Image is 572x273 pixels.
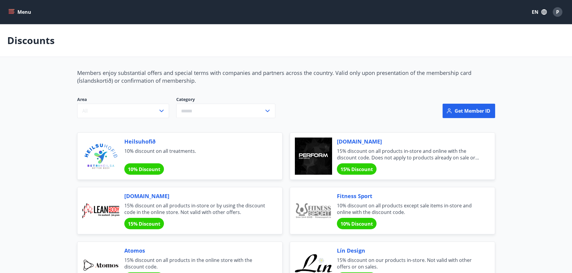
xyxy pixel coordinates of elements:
[7,34,55,47] p: Discounts
[124,192,268,200] span: [DOMAIN_NAME]
[443,104,495,118] button: Get member ID
[77,104,169,118] button: All
[176,96,275,102] label: Category
[77,96,169,104] span: Area
[340,166,373,173] span: 15% Discount
[337,192,480,200] span: Fitness Sport
[529,7,549,17] button: EN
[124,138,268,145] span: Heilsuhofið
[128,166,160,173] span: 10% Discount
[337,148,480,161] span: 15% discount on all products in-store and online with the discount code. Does not apply to produc...
[124,257,268,270] span: 15% discount on all products in the online store with the discount code.
[82,108,88,114] span: All
[337,138,480,145] span: [DOMAIN_NAME]
[7,7,34,17] button: menu
[124,148,268,161] span: 10% discount on all treatments.
[340,221,373,227] span: 10% Discount
[128,221,160,227] span: 15% Discount
[124,202,268,215] span: 15% discount on all products in-store or by using the discount code in the online store. Not vali...
[124,247,268,254] span: Atomos
[77,69,471,84] span: Members enjoy substantial offers and special terms with companies and partners across the country...
[556,9,559,15] span: P
[337,247,480,254] span: Lín Design
[550,5,565,19] button: P
[337,257,480,270] span: 15% discount on our products in-store. Not valid with other offers or on sales.
[337,202,480,215] span: 10% discount on all products except sale items in-store and online with the discount code.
